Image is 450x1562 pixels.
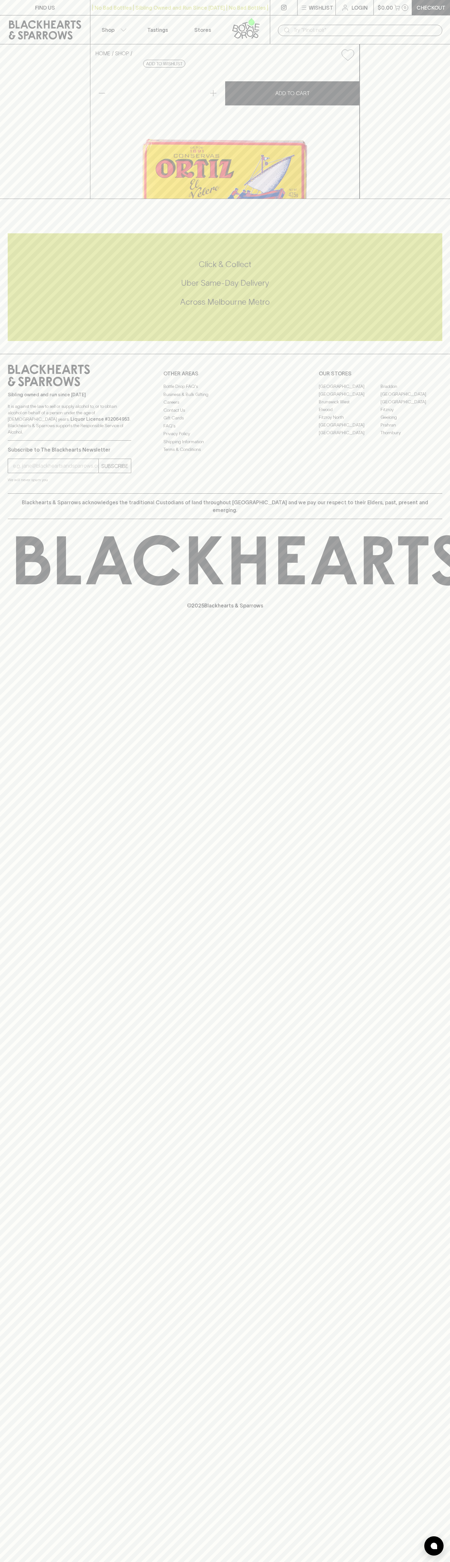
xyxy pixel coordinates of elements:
[319,406,381,413] a: Elwood
[13,498,437,514] p: Blackhearts & Sparrows acknowledges the traditional Custodians of land throughout [GEOGRAPHIC_DAT...
[115,50,129,56] a: SHOP
[163,399,287,406] a: Careers
[163,414,287,422] a: Gift Cards
[225,81,360,105] button: ADD TO CART
[381,390,442,398] a: [GEOGRAPHIC_DATA]
[180,15,225,44] a: Stores
[319,370,442,377] p: OUR STORES
[102,26,115,34] p: Shop
[378,4,393,12] p: $0.00
[163,370,287,377] p: OTHER AREAS
[163,406,287,414] a: Contact Us
[319,413,381,421] a: Fitzroy North
[381,398,442,406] a: [GEOGRAPHIC_DATA]
[8,278,442,288] h5: Uber Same-Day Delivery
[8,477,131,483] p: We will never spam you
[319,382,381,390] a: [GEOGRAPHIC_DATA]
[352,4,368,12] p: Login
[319,421,381,429] a: [GEOGRAPHIC_DATA]
[381,406,442,413] a: Fitzroy
[309,4,333,12] p: Wishlist
[275,89,310,97] p: ADD TO CART
[8,403,131,435] p: It is against the law to sell or supply alcohol to, or to obtain alcohol on behalf of a person un...
[417,4,445,12] p: Checkout
[8,297,442,307] h5: Across Melbourne Metro
[431,1543,437,1549] img: bubble-icon
[163,383,287,390] a: Bottle Drop FAQ's
[293,25,437,35] input: Try "Pinot noir"
[163,390,287,398] a: Business & Bulk Gifting
[147,26,168,34] p: Tastings
[381,421,442,429] a: Prahran
[319,390,381,398] a: [GEOGRAPHIC_DATA]
[319,398,381,406] a: Brunswick West
[99,459,131,473] button: SUBSCRIBE
[381,429,442,436] a: Thornbury
[8,259,442,270] h5: Click & Collect
[90,15,135,44] button: Shop
[8,446,131,453] p: Subscribe to The Blackhearts Newsletter
[163,446,287,453] a: Terms & Conditions
[135,15,180,44] a: Tastings
[96,50,110,56] a: HOME
[8,233,442,341] div: Call to action block
[163,430,287,438] a: Privacy Policy
[194,26,211,34] p: Stores
[404,6,406,9] p: 0
[70,417,130,422] strong: Liquor License #32064953
[339,47,357,63] button: Add to wishlist
[143,60,185,67] button: Add to wishlist
[13,461,98,471] input: e.g. jane@blackheartsandsparrows.com.au
[163,422,287,430] a: FAQ's
[101,462,128,470] p: SUBSCRIBE
[381,382,442,390] a: Braddon
[90,66,359,199] img: 43825.png
[319,429,381,436] a: [GEOGRAPHIC_DATA]
[163,438,287,445] a: Shipping Information
[381,413,442,421] a: Geelong
[8,391,131,398] p: Sibling owned and run since [DATE]
[35,4,55,12] p: FIND US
